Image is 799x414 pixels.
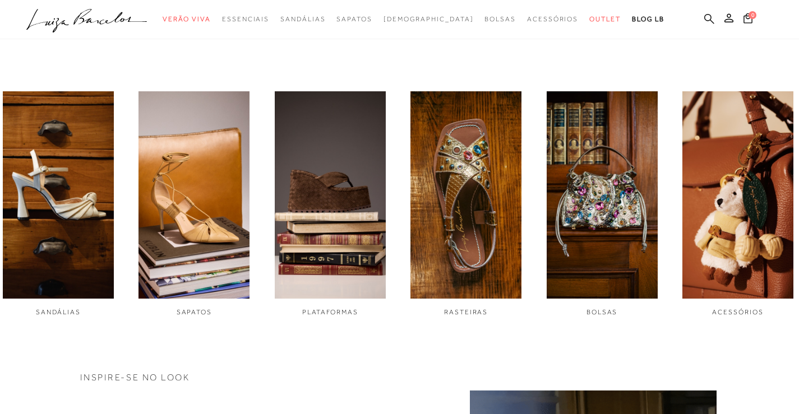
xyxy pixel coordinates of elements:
a: categoryNavScreenReaderText [163,9,211,30]
a: categoryNavScreenReaderText [222,9,269,30]
a: categoryNavScreenReaderText [589,9,621,30]
a: imagem do link RASTEIRAS [410,91,521,317]
a: imagem do link BOLSAS [547,91,658,317]
img: imagem do link [138,91,250,299]
a: categoryNavScreenReaderText [336,9,372,30]
div: 3 / 6 [275,91,386,317]
span: Acessórios [527,15,578,23]
img: imagem do link [682,91,793,299]
span: Verão Viva [163,15,211,23]
span: PLATAFORMAS [302,308,358,316]
a: imagem do link SAPATOS [138,91,250,317]
a: BLOG LB [632,9,664,30]
img: imagem do link [3,91,114,299]
div: 1 / 6 [3,91,114,317]
span: Essenciais [222,15,269,23]
span: Sandálias [280,15,325,23]
a: categoryNavScreenReaderText [280,9,325,30]
div: 4 / 6 [410,91,521,317]
div: 6 / 6 [682,91,793,317]
img: imagem do link [547,91,658,299]
span: ACESSÓRIOS [712,308,763,316]
span: BLOG LB [632,15,664,23]
a: imagem do link SANDÁLIAS [3,91,114,317]
button: 0 [740,12,756,27]
span: Outlet [589,15,621,23]
div: 5 / 6 [547,91,658,317]
div: 2 / 6 [138,91,250,317]
a: categoryNavScreenReaderText [484,9,516,30]
span: 0 [749,11,756,19]
a: categoryNavScreenReaderText [527,9,578,30]
img: imagem do link [275,91,386,299]
span: BOLSAS [586,308,618,316]
span: RASTEIRAS [444,308,488,316]
span: Bolsas [484,15,516,23]
a: noSubCategoriesText [384,9,474,30]
span: SAPATOS [177,308,212,316]
a: imagem do link ACESSÓRIOS [682,91,793,317]
span: SANDÁLIAS [36,308,81,316]
img: imagem do link [410,91,521,299]
h3: INSPIRE-SE NO LOOK [80,373,719,382]
span: [DEMOGRAPHIC_DATA] [384,15,474,23]
span: Sapatos [336,15,372,23]
a: imagem do link PLATAFORMAS [275,91,386,317]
